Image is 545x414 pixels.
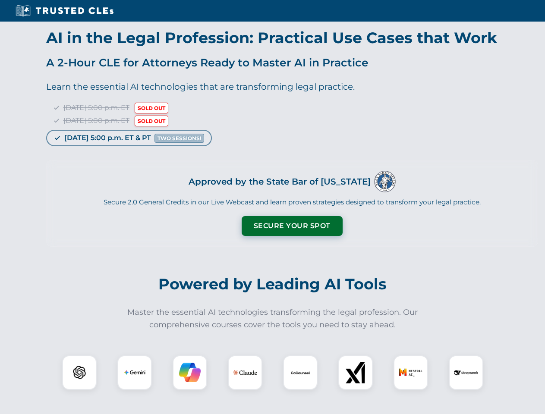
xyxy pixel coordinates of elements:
img: DeepSeek Logo [454,361,478,385]
span: SOLD OUT [135,116,168,126]
h2: Powered by Leading AI Tools [34,269,512,299]
span: [DATE] 5:00 p.m. ET [63,103,129,112]
span: [DATE] 5:00 p.m. ET [63,116,129,125]
button: Secure Your Spot [242,216,343,236]
h3: Approved by the State Bar of [US_STATE] [189,174,371,189]
div: Copilot [173,355,207,390]
p: Learn the essential AI technologies that are transforming legal practice. [46,80,538,94]
img: Logo [374,171,396,192]
img: Trusted CLEs [13,4,116,17]
img: Copilot Logo [179,362,201,383]
div: Mistral AI [394,355,428,390]
img: Gemini Logo [124,362,145,383]
p: Master the essential AI technologies transforming the legal profession. Our comprehensive courses... [122,306,424,331]
div: CoCounsel [283,355,318,390]
img: xAI Logo [345,362,366,383]
p: A 2-Hour CLE for Attorneys Ready to Master AI in Practice [46,54,538,71]
div: DeepSeek [449,355,483,390]
img: Mistral AI Logo [399,361,423,385]
img: Claude Logo [233,361,257,385]
img: ChatGPT Logo [67,360,92,385]
img: CoCounsel Logo [290,362,311,383]
h1: AI in the Legal Profession: Practical Use Cases that Work [46,30,538,45]
div: Gemini [117,355,152,390]
p: Secure 2.0 General Credits in our Live Webcast and learn proven strategies designed to transform ... [57,198,527,207]
div: xAI [338,355,373,390]
div: ChatGPT [62,355,97,390]
div: Claude [228,355,262,390]
span: SOLD OUT [135,103,168,113]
